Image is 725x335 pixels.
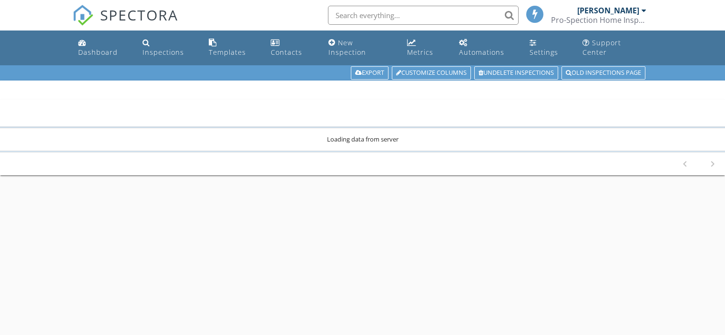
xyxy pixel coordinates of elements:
div: Support Center [582,38,621,57]
a: Customize Columns [392,66,471,80]
a: Export [351,66,388,80]
a: New Inspection [325,34,396,61]
div: New Inspection [328,38,366,57]
input: Search everything... [328,6,519,25]
div: [PERSON_NAME] [577,6,639,15]
div: Settings [530,48,558,57]
div: Contacts [271,48,302,57]
a: Old inspections page [562,66,645,80]
div: Templates [209,48,246,57]
div: Metrics [407,48,433,57]
a: Undelete inspections [474,66,558,80]
a: Support Center [579,34,651,61]
a: Automations (Basic) [455,34,518,61]
a: Settings [526,34,571,61]
a: Inspections [139,34,197,61]
a: Templates [205,34,259,61]
div: Dashboard [78,48,118,57]
a: Contacts [267,34,317,61]
a: Dashboard [74,34,131,61]
a: SPECTORA [72,13,178,33]
div: Inspections [143,48,184,57]
a: Metrics [403,34,448,61]
div: Automations [459,48,504,57]
img: The Best Home Inspection Software - Spectora [72,5,93,26]
span: SPECTORA [100,5,178,25]
div: Pro-Spection Home Inspections LLC. [551,15,646,25]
